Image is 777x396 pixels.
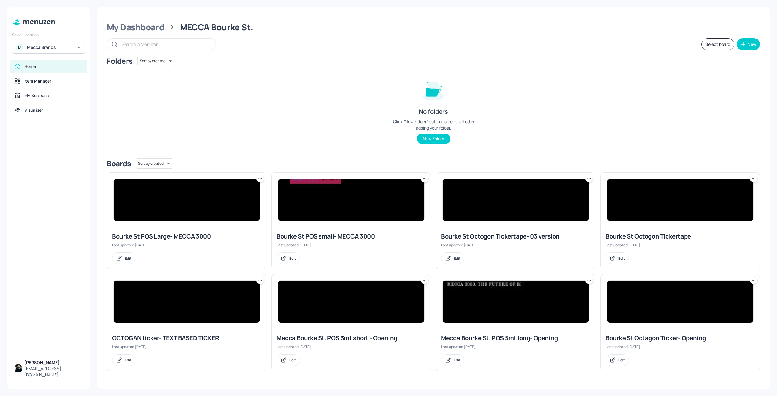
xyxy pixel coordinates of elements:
div: Visualiser [25,107,43,113]
div: Sort by created [137,55,175,67]
div: Last updated [DATE]. [277,344,426,349]
button: New Folder [417,134,450,144]
div: Item Manager [24,78,51,84]
img: 2025-08-05-17543666767691igt9qg6zan.jpeg [278,281,424,323]
div: Edit [125,357,131,363]
div: Edit [454,357,460,363]
input: Search in Menuzen [122,40,210,49]
div: MECCA Bourke St. [180,22,253,33]
div: Folders [107,56,133,66]
img: 2025-08-05-17543664587280ohhx2i3y05.jpeg [443,281,589,323]
button: Select board [701,38,734,50]
img: 2025-08-07-1754548482529yr91a2ofs4h.jpeg [278,179,424,221]
img: folder-empty [418,75,449,105]
div: New [748,42,756,46]
img: AOh14Gi4dQW7IVANwAlDPR0YeRFOMCxAoteUMcORJYyS1Q=s96-c [15,364,22,371]
div: Boards [107,159,131,168]
div: Bourke St Octagon Ticker- Opening [606,334,755,342]
div: Sort by created [136,157,173,170]
div: Mecca Brands [27,44,73,50]
div: Select Location [12,32,85,37]
img: 2025-08-05-1754362278514qlvgptahdv.jpeg [607,179,753,221]
div: Last updated [DATE]. [441,242,590,248]
div: Edit [289,256,296,261]
div: Bourke St Octogon Tickertape [606,232,755,241]
div: Last updated [DATE]. [112,242,261,248]
div: [PERSON_NAME] [24,360,83,366]
div: Mecca Bourke St. POS 5mt long- Opening [441,334,590,342]
div: OCTOGAN ticker- TEXT BASED TICKER [112,334,261,342]
div: My Dashboard [107,22,164,33]
div: Bourke St POS Large- MECCA 3000 [112,232,261,241]
div: [EMAIL_ADDRESS][DOMAIN_NAME] [24,366,83,378]
div: Last updated [DATE]. [606,242,755,248]
div: Edit [618,256,625,261]
div: Last updated [DATE]. [112,344,261,349]
div: Click “New Folder” button to get started in adding your folder. [388,118,479,131]
div: Last updated [DATE]. [606,344,755,349]
div: Mecca Bourke St. POS 3mt short - Opening [277,334,426,342]
img: 2025-08-07-1754545669862b1ahcc6vm9b.jpeg [114,281,260,323]
div: Last updated [DATE]. [277,242,426,248]
div: Last updated [DATE]. [441,344,590,349]
div: My Business [24,93,49,99]
div: Edit [125,256,131,261]
button: New [737,38,760,50]
div: Bourke St Octogon Tickertape- 03 version [441,232,590,241]
img: 2025-08-05-1754367601957fxls1ya1c3l.jpeg [607,281,753,323]
div: Edit [618,357,625,363]
div: M [16,44,23,51]
div: Bourke St POS small- MECCA 3000 [277,232,426,241]
img: 2025-08-07-1754545079929e4le872z77g.jpeg [114,179,260,221]
div: Edit [454,256,460,261]
div: Edit [289,357,296,363]
img: 2025-08-06-1754462100483jvj1c9s92kq.jpeg [443,179,589,221]
div: Home [24,63,36,69]
div: No folders [419,107,448,116]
